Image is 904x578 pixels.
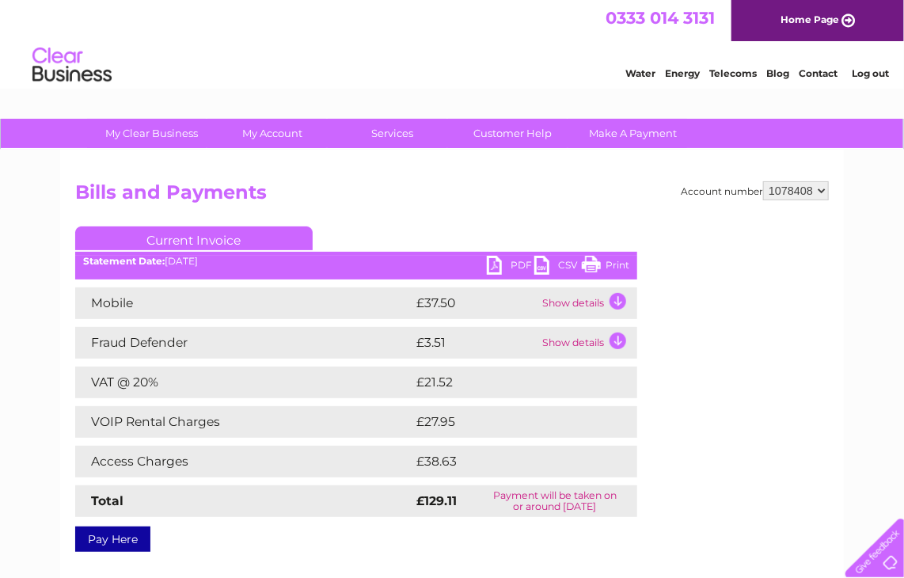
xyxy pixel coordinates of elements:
[75,367,412,398] td: VAT @ 20%
[416,493,457,508] strong: £129.11
[448,119,579,148] a: Customer Help
[75,406,412,438] td: VOIP Rental Charges
[75,446,412,477] td: Access Charges
[412,327,538,359] td: £3.51
[75,327,412,359] td: Fraud Defender
[534,256,582,279] a: CSV
[709,67,757,79] a: Telecoms
[207,119,338,148] a: My Account
[412,287,538,319] td: £37.50
[328,119,458,148] a: Services
[852,67,889,79] a: Log out
[487,256,534,279] a: PDF
[473,485,637,517] td: Payment will be taken on or around [DATE]
[681,181,829,200] div: Account number
[75,181,829,211] h2: Bills and Payments
[568,119,699,148] a: Make A Payment
[799,67,838,79] a: Contact
[412,406,605,438] td: £27.95
[79,9,827,77] div: Clear Business is a trading name of Verastar Limited (registered in [GEOGRAPHIC_DATA] No. 3667643...
[83,255,165,267] b: Statement Date:
[412,367,603,398] td: £21.52
[75,226,313,250] a: Current Invoice
[412,446,606,477] td: £38.63
[606,8,715,28] a: 0333 014 3131
[75,256,637,267] div: [DATE]
[75,527,150,552] a: Pay Here
[32,41,112,89] img: logo.png
[75,287,412,319] td: Mobile
[582,256,629,279] a: Print
[665,67,700,79] a: Energy
[766,67,789,79] a: Blog
[538,327,637,359] td: Show details
[625,67,655,79] a: Water
[538,287,637,319] td: Show details
[91,493,123,508] strong: Total
[87,119,218,148] a: My Clear Business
